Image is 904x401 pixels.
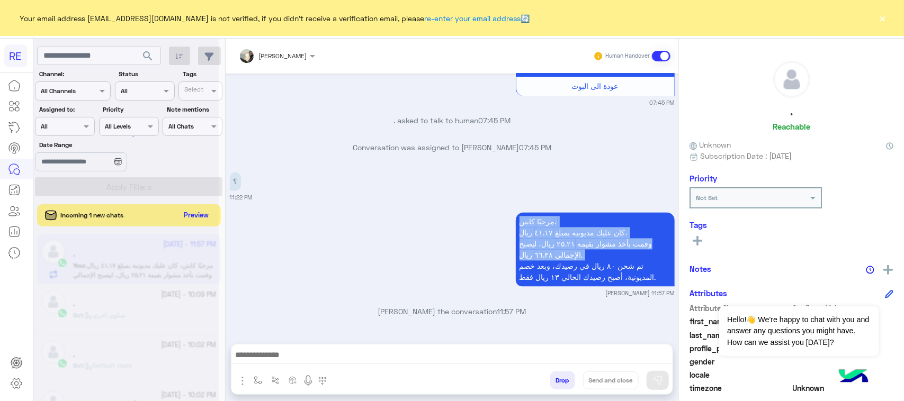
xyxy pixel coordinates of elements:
span: Unknown [793,382,894,394]
b: Not Set [696,194,718,202]
p: Conversation was assigned to [PERSON_NAME] [230,142,675,153]
h6: Tags [690,220,893,230]
button: Drop [550,371,575,389]
span: first_name [690,316,791,327]
div: Select [183,85,203,97]
span: 07:45 PM [478,116,511,125]
span: gender [690,356,791,367]
img: defaultAdmin.png [774,61,810,97]
button: × [878,13,888,23]
img: select flow [254,376,262,385]
span: null [793,369,894,380]
img: notes [866,266,874,274]
img: send message [652,375,663,386]
img: add [883,265,893,275]
span: Unknown [690,139,731,150]
span: [PERSON_NAME] [259,52,307,60]
p: . asked to talk to human [230,115,675,126]
h6: Attributes [690,288,727,298]
img: hulul-logo.png [835,359,872,396]
span: 11:57 PM [497,307,526,316]
img: make a call [318,377,327,385]
p: [PERSON_NAME] the conversation [230,306,675,317]
img: send attachment [236,375,249,387]
p: 15/10/2025, 11:57 PM [516,213,675,287]
div: RE [4,44,27,67]
span: Your email address [EMAIL_ADDRESS][DOMAIN_NAME] is not verified, if you didn't receive a verifica... [20,13,530,24]
img: create order [289,376,297,385]
h5: . [790,106,793,118]
h6: Notes [690,264,711,274]
small: Human Handover [605,52,650,60]
button: select flow [249,371,267,389]
img: Trigger scenario [271,376,280,385]
span: 07:45 PM [519,143,551,152]
span: profile_pic [690,343,791,354]
h6: Reachable [773,122,810,131]
p: 15/10/2025, 11:22 PM [230,172,241,191]
div: loading... [117,127,135,145]
span: Attribute Name [690,303,791,314]
span: Hello!👋 We're happy to chat with you and answer any questions you might have. How can we assist y... [719,306,879,356]
button: Send and close [583,371,639,389]
h6: Priority [690,174,717,183]
span: عودة الى البوت [572,82,619,91]
span: locale [690,369,791,380]
small: [PERSON_NAME] 11:57 PM [606,289,675,298]
span: timezone [690,382,791,394]
button: create order [284,371,302,389]
span: last_name [690,330,791,341]
button: Trigger scenario [267,371,284,389]
a: re-enter your email address [425,14,521,23]
small: 07:45 PM [650,99,675,107]
span: Subscription Date : [DATE] [700,150,792,161]
small: 11:22 PM [230,194,253,202]
img: send voice note [302,375,315,387]
span: null [793,356,894,367]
